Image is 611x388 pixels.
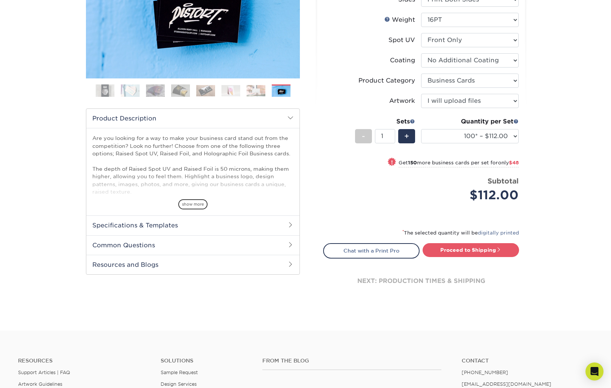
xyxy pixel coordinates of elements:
img: Business Cards 03 [146,84,165,97]
small: Get more business cards per set for [399,160,519,167]
h2: Specifications & Templates [86,215,299,235]
a: [EMAIL_ADDRESS][DOMAIN_NAME] [462,381,551,387]
h4: From the Blog [262,358,442,364]
a: [PHONE_NUMBER] [462,370,508,375]
small: The selected quantity will be [402,230,519,236]
a: Chat with a Print Pro [323,243,420,258]
strong: 150 [408,160,417,165]
div: Artwork [389,96,415,105]
a: digitally printed [478,230,519,236]
div: Weight [384,15,415,24]
span: show more [178,199,208,209]
a: Contact [462,358,593,364]
h2: Common Questions [86,235,299,255]
h4: Solutions [161,358,251,364]
span: - [362,131,365,142]
img: Business Cards 02 [121,84,140,97]
a: Design Services [161,381,197,387]
span: only [498,160,519,165]
div: Spot UV [388,36,415,45]
h4: Resources [18,358,149,364]
span: ! [391,158,393,166]
img: Business Cards 05 [196,85,215,96]
div: Coating [390,56,415,65]
a: Sample Request [161,370,198,375]
img: Business Cards 07 [247,85,265,96]
h2: Product Description [86,109,299,128]
div: Quantity per Set [421,117,519,126]
div: Product Category [358,76,415,85]
div: next: production times & shipping [323,259,519,304]
img: Business Cards 08 [272,86,290,97]
div: Open Intercom Messenger [585,362,603,380]
div: Sets [355,117,415,126]
span: $48 [509,160,519,165]
img: Business Cards 04 [171,84,190,97]
img: Business Cards 01 [96,81,114,100]
p: Are you looking for a way to make your business card stand out from the competition? Look no furt... [92,134,293,280]
div: $112.00 [427,186,519,204]
span: + [404,131,409,142]
img: Business Cards 06 [221,85,240,96]
a: Proceed to Shipping [423,243,519,257]
h2: Resources and Blogs [86,255,299,274]
strong: Subtotal [488,177,519,185]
